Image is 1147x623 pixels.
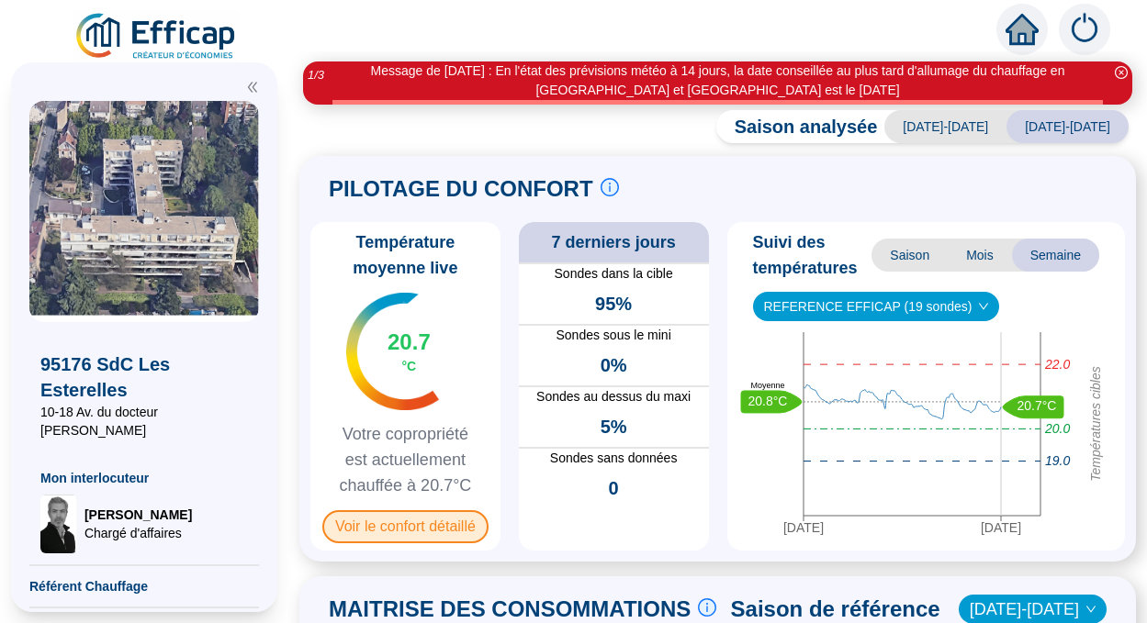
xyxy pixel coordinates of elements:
span: close-circle [1115,66,1128,79]
span: info-circle [698,598,716,617]
tspan: Températures cibles [1087,366,1102,482]
span: Saison [871,239,948,272]
span: REFERENCE EFFICAP (19 sondes) [764,293,989,320]
tspan: 19.0 [1045,454,1070,469]
span: Sondes dans la cible [519,264,709,284]
span: °C [402,357,417,375]
span: Sondes sans données [519,449,709,468]
span: Mois [948,239,1012,272]
span: [DATE]-[DATE] [1006,110,1129,143]
img: efficap energie logo [73,11,240,62]
span: Sondes au dessus du maxi [519,387,709,406]
i: 1 / 3 [308,68,324,82]
div: Message de [DATE] : En l'état des prévisions météo à 14 jours, la date conseillée au plus tard d'... [332,61,1103,100]
tspan: 20.0 [1044,421,1070,436]
span: Température moyenne live [318,229,493,281]
span: Saison analysée [716,114,878,139]
span: PILOTAGE DU CONFORT [329,174,593,204]
span: Suivi des températures [753,229,872,281]
span: 95% [595,291,632,317]
span: 20.7 [388,328,431,357]
text: Moyenne [750,381,784,390]
img: alerts [1059,4,1110,55]
span: 10-18 Av. du docteur [PERSON_NAME] [40,403,248,439]
span: home [1006,13,1039,46]
text: 20.8°C [748,394,787,408]
tspan: [DATE] [782,520,823,535]
span: [DATE]-[DATE] [884,110,1006,143]
tspan: [DATE] [980,520,1020,535]
span: 7 derniers jours [552,229,676,255]
span: 5% [601,414,627,439]
tspan: 22.0 [1044,357,1070,372]
span: 0% [601,352,627,378]
img: indicateur températures [346,293,439,410]
span: Chargé d'affaires [84,524,192,542]
span: Référent Chauffage [29,577,259,595]
span: down [1085,604,1096,615]
span: [PERSON_NAME] [84,506,192,524]
span: Mon interlocuteur [40,469,248,487]
span: info-circle [601,178,619,196]
text: 20.7°C [1017,398,1056,413]
img: Chargé d'affaires [40,495,77,553]
span: double-left [246,81,259,94]
span: down [978,301,989,312]
span: 95176 SdC Les Esterelles [40,351,248,403]
span: Semaine [1012,239,1099,272]
span: Sondes sous le mini [519,326,709,345]
span: Votre copropriété est actuellement chauffée à 20.7°C [318,421,493,498]
span: Voir le confort détaillé [322,510,489,543]
span: 0 [609,475,619,501]
span: 2024-2025 [970,595,1096,623]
